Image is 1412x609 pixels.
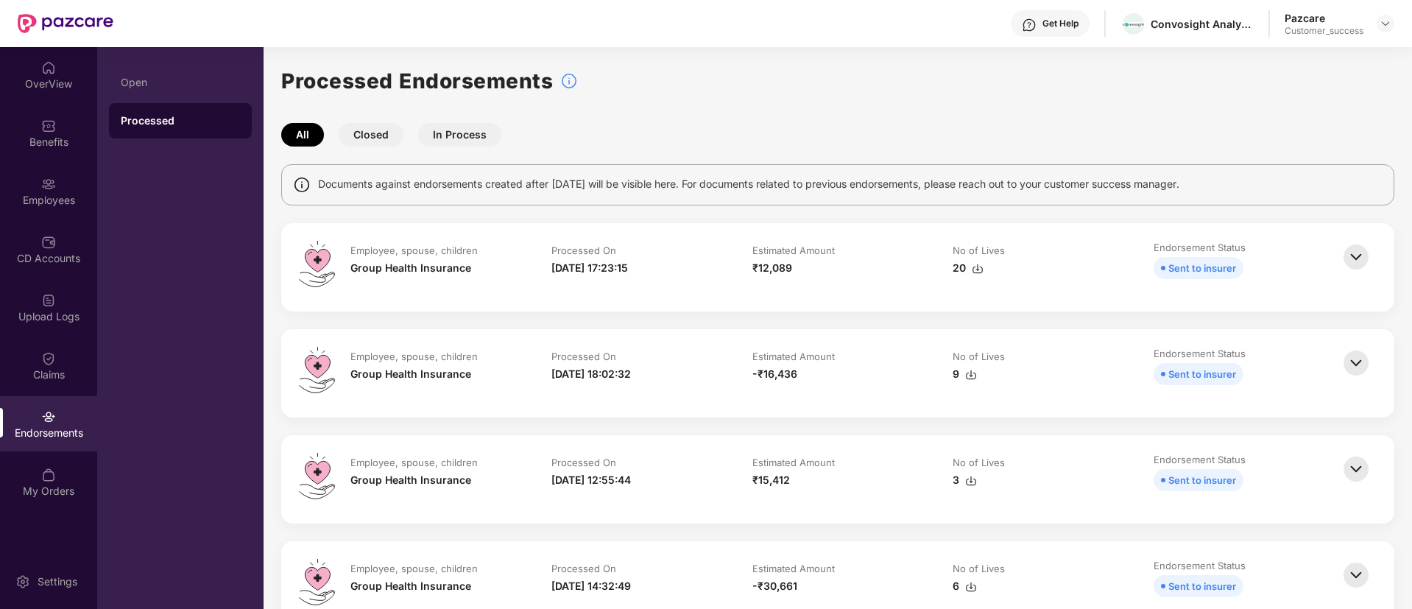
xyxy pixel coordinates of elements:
[1380,18,1391,29] img: svg+xml;base64,PHN2ZyBpZD0iRHJvcGRvd24tMzJ4MzIiIHhtbG5zPSJodHRwOi8vd3d3LnczLm9yZy8yMDAwL3N2ZyIgd2...
[752,472,790,488] div: ₹15,412
[18,14,113,33] img: New Pazcare Logo
[752,350,835,363] div: Estimated Amount
[41,60,56,75] img: svg+xml;base64,PHN2ZyBpZD0iSG9tZSIgeG1sbnM9Imh0dHA6Ly93d3cudzMub3JnLzIwMDAvc3ZnIiB3aWR0aD0iMjAiIG...
[965,475,977,487] img: svg+xml;base64,PHN2ZyBpZD0iRG93bmxvYWQtMzJ4MzIiIHhtbG5zPSJodHRwOi8vd3d3LnczLm9yZy8yMDAwL3N2ZyIgd2...
[965,581,977,593] img: svg+xml;base64,PHN2ZyBpZD0iRG93bmxvYWQtMzJ4MzIiIHhtbG5zPSJodHRwOi8vd3d3LnczLm9yZy8yMDAwL3N2ZyIgd2...
[121,77,240,88] div: Open
[551,366,631,382] div: [DATE] 18:02:32
[1340,559,1372,591] img: svg+xml;base64,PHN2ZyBpZD0iQmFjay0zMngzMiIgeG1sbnM9Imh0dHA6Ly93d3cudzMub3JnLzIwMDAvc3ZnIiB3aWR0aD...
[41,409,56,424] img: svg+xml;base64,PHN2ZyBpZD0iRW5kb3JzZW1lbnRzIiB4bWxucz0iaHR0cDovL3d3dy53My5vcmcvMjAwMC9zdmciIHdpZH...
[953,350,1005,363] div: No of Lives
[350,456,478,469] div: Employee, spouse, children
[1022,18,1037,32] img: svg+xml;base64,PHN2ZyBpZD0iSGVscC0zMngzMiIgeG1sbnM9Imh0dHA6Ly93d3cudzMub3JnLzIwMDAvc3ZnIiB3aWR0aD...
[41,119,56,133] img: svg+xml;base64,PHN2ZyBpZD0iQmVuZWZpdHMiIHhtbG5zPSJodHRwOi8vd3d3LnczLm9yZy8yMDAwL3N2ZyIgd2lkdGg9Ij...
[551,562,616,575] div: Processed On
[953,562,1005,575] div: No of Lives
[1168,578,1236,594] div: Sent to insurer
[560,72,578,90] img: svg+xml;base64,PHN2ZyBpZD0iSW5mb18tXzMyeDMyIiBkYXRhLW5hbWU9IkluZm8gLSAzMngzMiIgeG1sbnM9Imh0dHA6Ly...
[1340,347,1372,379] img: svg+xml;base64,PHN2ZyBpZD0iQmFjay0zMngzMiIgeG1sbnM9Imh0dHA6Ly93d3cudzMub3JnLzIwMDAvc3ZnIiB3aWR0aD...
[121,113,240,128] div: Processed
[299,453,335,499] img: svg+xml;base64,PHN2ZyB4bWxucz0iaHR0cDovL3d3dy53My5vcmcvMjAwMC9zdmciIHdpZHRoPSI0OS4zMiIgaGVpZ2h0PS...
[1154,453,1246,466] div: Endorsement Status
[953,260,984,276] div: 20
[953,578,977,594] div: 6
[281,65,553,97] h1: Processed Endorsements
[350,472,471,488] div: Group Health Insurance
[1340,241,1372,273] img: svg+xml;base64,PHN2ZyBpZD0iQmFjay0zMngzMiIgeG1sbnM9Imh0dHA6Ly93d3cudzMub3JnLzIwMDAvc3ZnIiB3aWR0aD...
[418,123,501,147] button: In Process
[953,456,1005,469] div: No of Lives
[1285,25,1363,37] div: Customer_success
[752,366,797,382] div: -₹16,436
[953,244,1005,257] div: No of Lives
[1123,22,1144,27] img: Convo%20Logo.png
[1154,559,1246,572] div: Endorsement Status
[551,472,631,488] div: [DATE] 12:55:44
[350,562,478,575] div: Employee, spouse, children
[1151,17,1254,31] div: Convosight Analytics Private Limited
[1154,241,1246,254] div: Endorsement Status
[752,456,835,469] div: Estimated Amount
[551,244,616,257] div: Processed On
[551,456,616,469] div: Processed On
[350,244,478,257] div: Employee, spouse, children
[41,235,56,250] img: svg+xml;base64,PHN2ZyBpZD0iQ0RfQWNjb3VudHMiIGRhdGEtbmFtZT0iQ0QgQWNjb3VudHMiIHhtbG5zPSJodHRwOi8vd3...
[953,472,977,488] div: 3
[752,562,835,575] div: Estimated Amount
[1042,18,1079,29] div: Get Help
[551,350,616,363] div: Processed On
[350,260,471,276] div: Group Health Insurance
[350,350,478,363] div: Employee, spouse, children
[15,574,30,589] img: svg+xml;base64,PHN2ZyBpZD0iU2V0dGluZy0yMHgyMCIgeG1sbnM9Imh0dHA6Ly93d3cudzMub3JnLzIwMDAvc3ZnIiB3aW...
[1168,260,1236,276] div: Sent to insurer
[293,176,311,194] img: svg+xml;base64,PHN2ZyBpZD0iSW5mbyIgeG1sbnM9Imh0dHA6Ly93d3cudzMub3JnLzIwMDAvc3ZnIiB3aWR0aD0iMTQiIG...
[1168,472,1236,488] div: Sent to insurer
[41,177,56,191] img: svg+xml;base64,PHN2ZyBpZD0iRW1wbG95ZWVzIiB4bWxucz0iaHR0cDovL3d3dy53My5vcmcvMjAwMC9zdmciIHdpZHRoPS...
[972,263,984,275] img: svg+xml;base64,PHN2ZyBpZD0iRG93bmxvYWQtMzJ4MzIiIHhtbG5zPSJodHRwOi8vd3d3LnczLm9yZy8yMDAwL3N2ZyIgd2...
[350,578,471,594] div: Group Health Insurance
[33,574,82,589] div: Settings
[1168,366,1236,382] div: Sent to insurer
[752,260,792,276] div: ₹12,089
[41,351,56,366] img: svg+xml;base64,PHN2ZyBpZD0iQ2xhaW0iIHhtbG5zPSJodHRwOi8vd3d3LnczLm9yZy8yMDAwL3N2ZyIgd2lkdGg9IjIwIi...
[965,369,977,381] img: svg+xml;base64,PHN2ZyBpZD0iRG93bmxvYWQtMzJ4MzIiIHhtbG5zPSJodHRwOi8vd3d3LnczLm9yZy8yMDAwL3N2ZyIgd2...
[953,366,977,382] div: 9
[1285,11,1363,25] div: Pazcare
[318,176,1179,192] span: Documents against endorsements created after [DATE] will be visible here. For documents related t...
[551,260,628,276] div: [DATE] 17:23:15
[281,123,324,147] button: All
[41,293,56,308] img: svg+xml;base64,PHN2ZyBpZD0iVXBsb2FkX0xvZ3MiIGRhdGEtbmFtZT0iVXBsb2FkIExvZ3MiIHhtbG5zPSJodHRwOi8vd3...
[350,366,471,382] div: Group Health Insurance
[299,559,335,605] img: svg+xml;base64,PHN2ZyB4bWxucz0iaHR0cDovL3d3dy53My5vcmcvMjAwMC9zdmciIHdpZHRoPSI0OS4zMiIgaGVpZ2h0PS...
[551,578,631,594] div: [DATE] 14:32:49
[1154,347,1246,360] div: Endorsement Status
[299,347,335,393] img: svg+xml;base64,PHN2ZyB4bWxucz0iaHR0cDovL3d3dy53My5vcmcvMjAwMC9zdmciIHdpZHRoPSI0OS4zMiIgaGVpZ2h0PS...
[339,123,403,147] button: Closed
[1340,453,1372,485] img: svg+xml;base64,PHN2ZyBpZD0iQmFjay0zMngzMiIgeG1sbnM9Imh0dHA6Ly93d3cudzMub3JnLzIwMDAvc3ZnIiB3aWR0aD...
[752,244,835,257] div: Estimated Amount
[752,578,797,594] div: -₹30,661
[299,241,335,287] img: svg+xml;base64,PHN2ZyB4bWxucz0iaHR0cDovL3d3dy53My5vcmcvMjAwMC9zdmciIHdpZHRoPSI0OS4zMiIgaGVpZ2h0PS...
[41,468,56,482] img: svg+xml;base64,PHN2ZyBpZD0iTXlfT3JkZXJzIiBkYXRhLW5hbWU9Ik15IE9yZGVycyIgeG1sbnM9Imh0dHA6Ly93d3cudz...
